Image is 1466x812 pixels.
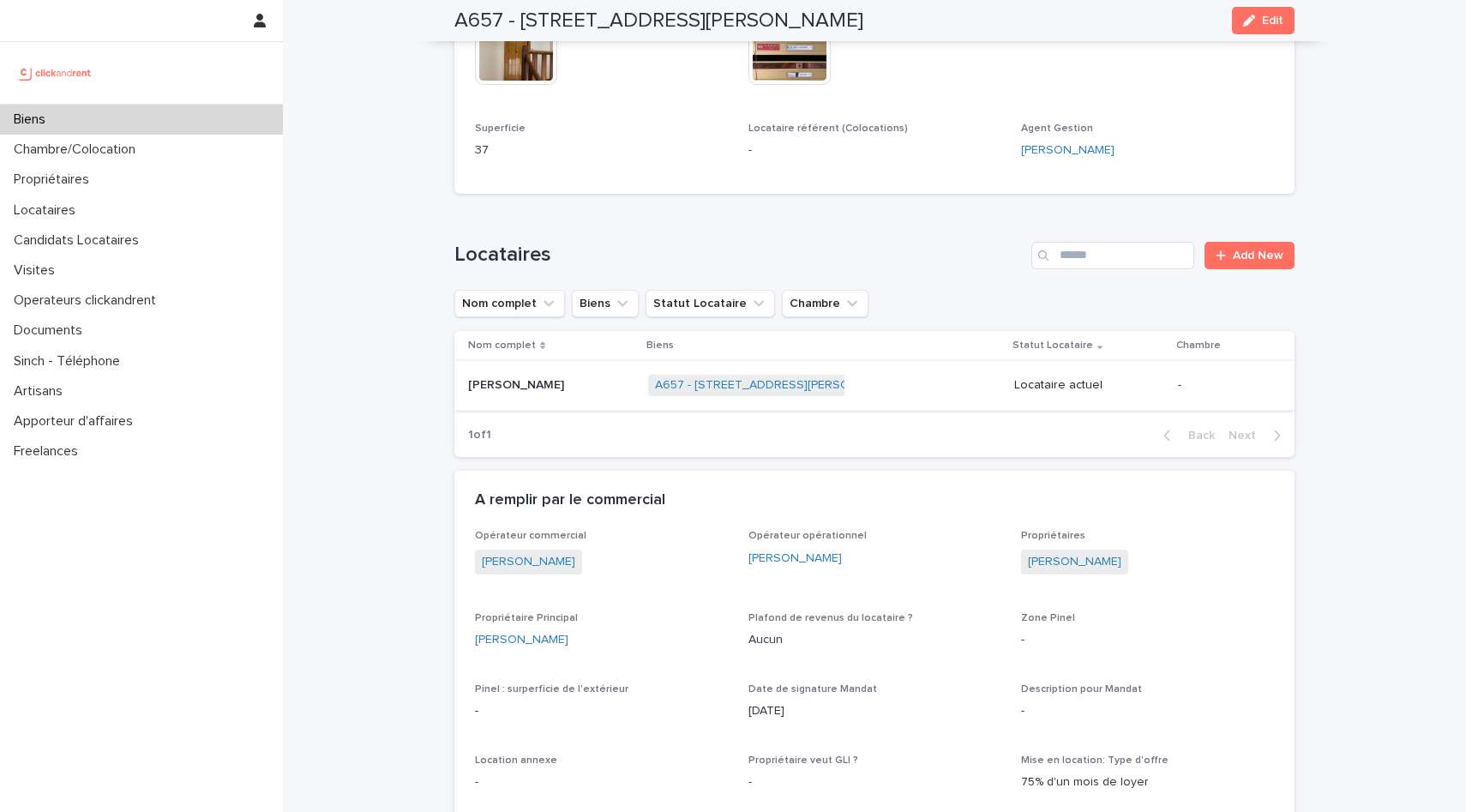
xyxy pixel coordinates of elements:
[475,702,728,720] p: -
[475,773,728,791] p: -
[14,56,97,90] img: UCB0brd3T0yccxBKYDjQ
[7,443,92,460] p: Freelances
[454,414,505,456] p: 1 of 1
[655,378,901,393] a: A657 - [STREET_ADDRESS][PERSON_NAME]
[475,755,557,766] span: Location annexe
[1021,755,1169,766] span: Mise en location: Type d'offre
[1021,613,1075,623] span: Zone Pinel
[7,202,89,219] p: Locataires
[7,383,76,400] p: Artisans
[475,141,728,159] p: 37
[7,232,153,249] p: Candidats Locataires
[782,290,868,317] button: Chambre
[468,336,536,355] p: Nom complet
[468,375,568,393] p: [PERSON_NAME]
[748,773,1001,791] p: -
[454,243,1024,268] h1: Locataires
[454,290,565,317] button: Nom complet
[646,336,674,355] p: Biens
[748,684,877,695] span: Date de signature Mandat
[1031,242,1194,269] input: Search
[7,322,96,339] p: Documents
[748,531,867,541] span: Opérateur opérationnel
[1014,378,1164,393] p: Locataire actuel
[475,684,628,695] span: Pinel : surperficie de l'extérieur
[1178,378,1267,393] p: -
[7,262,69,279] p: Visites
[475,491,665,510] h2: A remplir par le commercial
[1028,553,1121,571] a: [PERSON_NAME]
[1021,631,1274,649] p: -
[475,123,526,134] span: Superficie
[475,531,586,541] span: Opérateur commercial
[475,631,568,649] a: [PERSON_NAME]
[1232,7,1295,34] button: Edit
[748,141,1001,159] p: -
[1021,123,1093,134] span: Agent Gestion
[1262,15,1283,27] span: Edit
[1021,773,1274,791] p: 75% d'un mois de loyer
[748,123,908,134] span: Locataire référent (Colocations)
[1150,428,1222,443] button: Back
[748,755,858,766] span: Propriétaire veut GLI ?
[1229,430,1266,442] span: Next
[454,9,863,33] h2: A657 - [STREET_ADDRESS][PERSON_NAME]
[748,631,1001,649] p: Aucun
[1222,428,1295,443] button: Next
[7,141,149,158] p: Chambre/Colocation
[1178,430,1215,442] span: Back
[454,361,1295,411] tr: [PERSON_NAME][PERSON_NAME] A657 - [STREET_ADDRESS][PERSON_NAME] Locataire actuel-
[7,413,147,430] p: Apporteur d'affaires
[7,292,170,309] p: Operateurs clickandrent
[1205,242,1295,269] a: Add New
[646,290,775,317] button: Statut Locataire
[572,290,639,317] button: Biens
[7,111,59,128] p: Biens
[475,613,578,623] span: Propriétaire Principal
[1012,336,1093,355] p: Statut Locataire
[748,702,1001,720] p: [DATE]
[482,553,575,571] a: [PERSON_NAME]
[748,550,842,568] a: [PERSON_NAME]
[7,353,134,370] p: Sinch - Téléphone
[1021,684,1142,695] span: Description pour Mandat
[7,171,103,188] p: Propriétaires
[1021,702,1274,720] p: -
[1233,250,1283,262] span: Add New
[1021,141,1115,159] a: [PERSON_NAME]
[1021,531,1085,541] span: Propriétaires
[1176,336,1221,355] p: Chambre
[748,613,913,623] span: Plafond de revenus du locataire ?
